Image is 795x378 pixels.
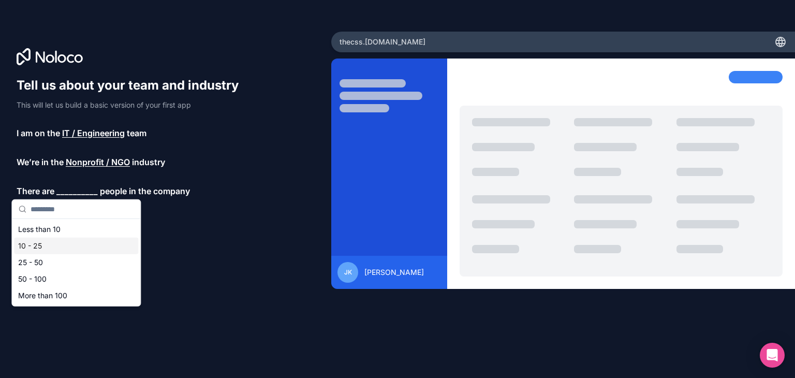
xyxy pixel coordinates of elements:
span: thecss .[DOMAIN_NAME] [340,37,425,47]
div: Less than 10 [14,221,138,238]
span: I am on the [17,127,60,139]
div: 50 - 100 [14,271,138,287]
span: Nonprofit / NGO [66,156,130,168]
span: __________ [56,185,98,197]
div: Open Intercom Messenger [760,343,785,368]
div: 10 - 25 [14,238,138,254]
span: team [127,127,146,139]
div: Suggestions [12,219,140,306]
p: This will let us build a basic version of your first app [17,100,248,110]
span: [PERSON_NAME] [364,267,424,278]
div: 25 - 50 [14,254,138,271]
h1: Tell us about your team and industry [17,77,248,94]
span: There are [17,185,54,197]
span: JK [344,268,352,277]
span: people in the company [100,185,190,197]
span: IT / Engineering [62,127,125,139]
span: industry [132,156,165,168]
div: More than 100 [14,287,138,304]
span: We’re in the [17,156,64,168]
